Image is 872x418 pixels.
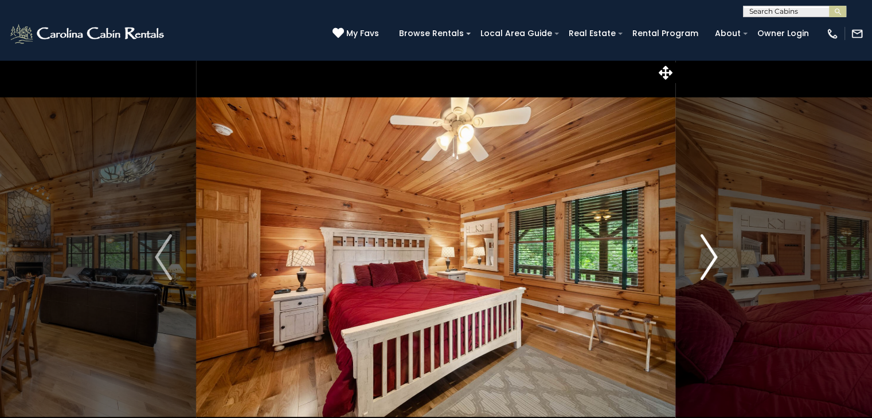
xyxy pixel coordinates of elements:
a: My Favs [333,27,382,40]
a: Owner Login [752,25,815,42]
a: Real Estate [563,25,621,42]
a: Local Area Guide [475,25,558,42]
img: mail-regular-white.png [851,27,863,40]
span: My Favs [346,27,379,40]
img: White-1-2.png [9,22,167,45]
img: arrow [700,234,717,280]
img: phone-regular-white.png [826,27,839,40]
a: Rental Program [627,25,704,42]
a: Browse Rentals [393,25,470,42]
img: arrow [155,234,172,280]
a: About [709,25,746,42]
